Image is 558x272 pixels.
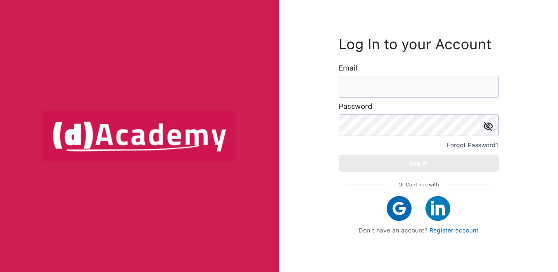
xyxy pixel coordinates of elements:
img: google icon [387,196,412,221]
label: Password [339,103,372,110]
div: Log In [410,158,427,169]
div: Forgot Password? [447,140,499,151]
div: Don't have an account? [346,227,491,234]
button: Log In [339,155,499,172]
img: logo [43,110,236,162]
label: Email [339,64,357,72]
img: icon [484,122,493,131]
a: Register account [429,227,479,234]
h3: Log In to your Account [339,38,499,51]
span: Or Continue with [398,179,439,190]
img: linkedIn icon [425,196,450,221]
